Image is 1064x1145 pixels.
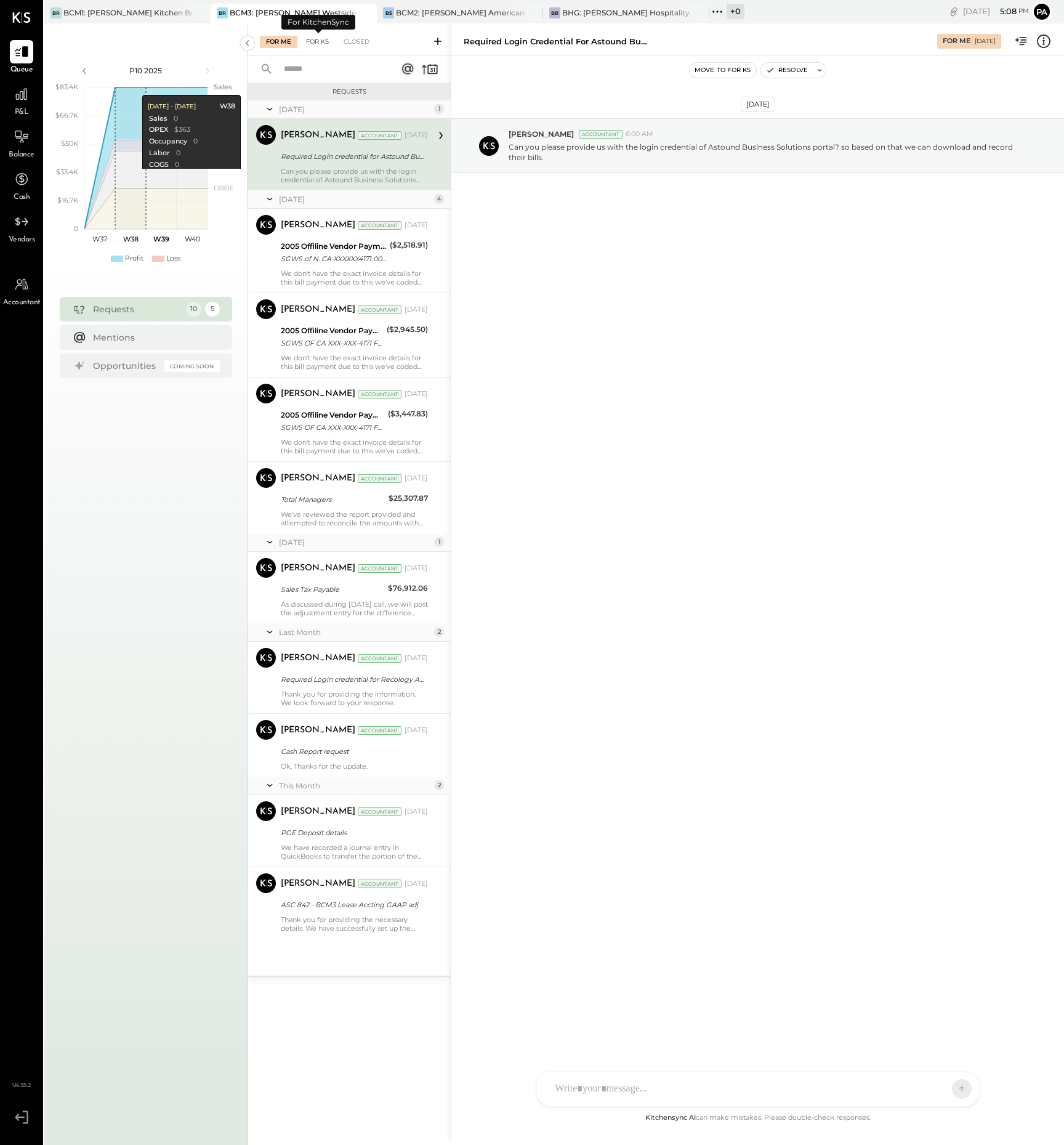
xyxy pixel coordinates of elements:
[405,726,428,735] div: [DATE]
[405,564,428,573] div: [DATE]
[153,235,169,243] text: W39
[279,780,431,791] div: This Month
[175,148,180,158] div: 0
[281,690,428,707] div: Thank you for providing the information. We look forward to your response.
[260,36,297,48] div: For Me
[281,652,355,665] div: [PERSON_NAME]
[358,807,401,816] div: Accountant
[281,899,424,911] div: ASC 842 - BCM3 Lease Accting GAAP adj
[279,194,431,204] div: [DATE]
[57,196,78,204] text: $16.7K
[281,337,383,349] div: SGWS OF CA XXX-XXX-4171 FL XXXX1002
[405,653,428,663] div: [DATE]
[148,114,167,124] div: Sales
[174,125,190,135] div: $363
[230,7,358,18] div: BCM3: [PERSON_NAME] Westside Grill
[727,4,744,19] div: + 0
[63,7,192,18] div: BCM1: [PERSON_NAME] Kitchen Bar Market
[358,390,401,399] div: Accountant
[123,235,138,243] text: W38
[405,221,428,230] div: [DATE]
[219,102,235,111] div: W38
[281,388,355,400] div: [PERSON_NAME]
[164,360,220,372] div: Coming Soon
[626,129,653,139] span: 6:00 AM
[281,269,428,286] div: We don't have the exact invoice details for this bill payment due to this we've coded this paymen...
[56,168,78,176] text: $33.4K
[254,87,445,96] div: Requests
[434,104,444,114] div: 1
[3,297,41,309] span: Accountant
[405,131,428,140] div: [DATE]
[1,168,42,203] a: Cash
[74,224,78,233] text: 0
[281,167,428,184] div: Can you please provide us with the login credential of Astound Business Solutions portal? so base...
[15,107,29,118] span: P&L
[9,235,35,246] span: Vendors
[148,148,169,158] div: Labor
[281,253,386,265] div: SGWS of N. CA XXXXXX4171 00082 SGWS of N. CA XXXXXX4171 XXXXXX5814 [DATE] TRACE#-02
[1,40,42,76] a: Queue
[690,63,756,78] button: Move to for ks
[387,323,428,336] div: ($2,945.50)
[9,150,34,161] span: Balance
[93,331,214,344] div: Mentions
[281,354,428,371] div: We don't have the exact invoice details for this bill payment due to this we've coded this paymen...
[281,129,355,142] div: [PERSON_NAME]
[1,125,42,161] a: Balance
[741,97,775,112] div: [DATE]
[174,160,179,170] div: 0
[358,221,401,230] div: Accountant
[434,194,444,204] div: 4
[217,7,228,18] div: BR
[975,37,996,46] div: [DATE]
[509,129,574,139] span: [PERSON_NAME]
[281,673,424,686] div: Required Login credential for Recology Auburn!
[281,562,355,575] div: [PERSON_NAME]
[61,139,78,148] text: $50K
[281,583,384,596] div: Sales Tax Payable
[358,131,401,140] div: Accountant
[281,472,355,485] div: [PERSON_NAME]
[358,726,401,735] div: Accountant
[281,745,424,758] div: Cash Report request
[93,303,180,315] div: Requests
[281,806,355,818] div: [PERSON_NAME]
[279,104,431,115] div: [DATE]
[434,780,444,790] div: 2
[388,582,428,594] div: $76,912.06
[55,83,78,91] text: $83.4K
[579,130,623,139] div: Accountant
[281,304,355,316] div: [PERSON_NAME]
[390,239,428,251] div: ($2,518.91)
[166,254,180,264] div: Loss
[405,474,428,483] div: [DATE]
[281,325,383,337] div: 2005 Offiline Vendor Payments
[148,160,168,170] div: COGS
[405,807,428,817] div: [DATE]
[92,235,107,243] text: W37
[279,537,431,548] div: [DATE]
[358,880,401,888] div: Accountant
[963,6,1029,17] div: [DATE]
[358,654,401,663] div: Accountant
[184,235,199,243] text: W40
[337,36,376,48] div: Closed
[281,762,428,771] div: Ok, Thanks for the update.
[281,409,384,421] div: 2005 Offiline Vendor Payments
[214,184,234,192] text: COGS
[281,438,428,455] div: We don't have the exact invoice details for this bill payment due to this we've coded this paymen...
[281,240,386,253] div: 2005 Offiline Vendor Payments
[943,36,970,46] div: For Me
[193,137,197,147] div: 0
[509,142,1027,163] p: Can you please provide us with the login credential of Astound Business Solutions portal? so base...
[948,5,960,18] div: copy link
[205,302,220,317] div: 5
[281,878,355,890] div: [PERSON_NAME]
[147,102,195,111] div: [DATE] - [DATE]
[14,192,30,203] span: Cash
[281,600,428,617] div: As discussed during [DATE] call, we will post the adjustment entry for the difference amount once...
[281,510,428,527] div: We've reviewed the report provided and attempted to reconcile the amounts with the ADP Payroll re...
[281,915,428,933] div: Thank you for providing the necessary details. We have successfully set up the following new Gene...
[300,36,335,48] div: For KS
